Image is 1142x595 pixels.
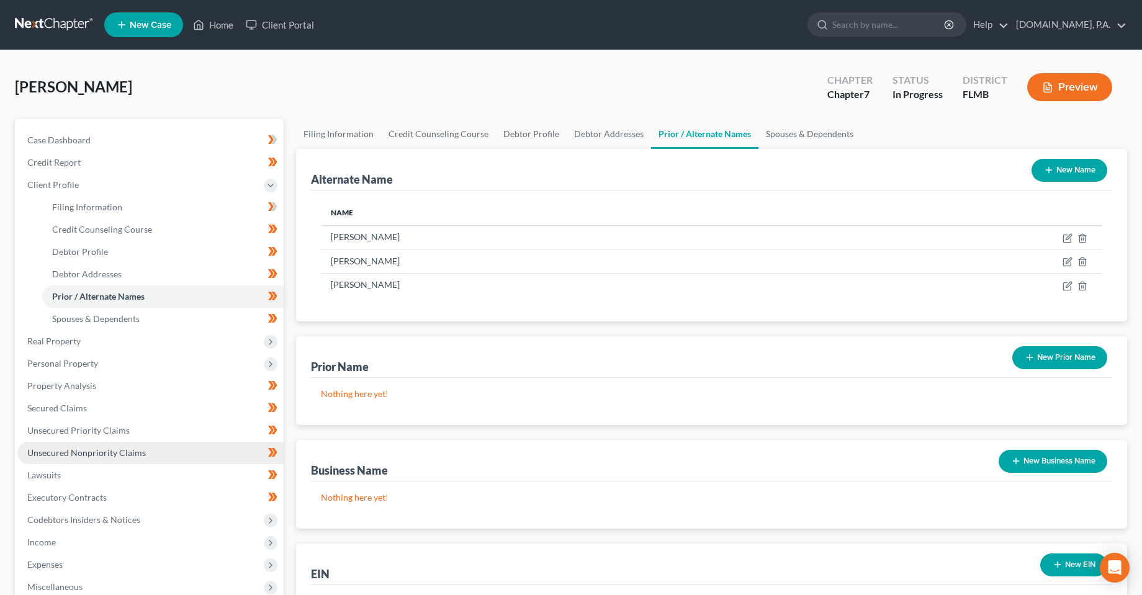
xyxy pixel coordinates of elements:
[27,537,56,547] span: Income
[52,202,122,212] span: Filing Information
[42,196,284,218] a: Filing Information
[27,403,87,413] span: Secured Claims
[52,246,108,257] span: Debtor Profile
[17,151,284,174] a: Credit Report
[187,14,240,36] a: Home
[651,119,758,149] a: Prior / Alternate Names
[27,492,107,503] span: Executory Contracts
[311,463,388,478] div: Business Name
[27,358,98,369] span: Personal Property
[17,397,284,419] a: Secured Claims
[27,447,146,458] span: Unsecured Nonpriority Claims
[17,375,284,397] a: Property Analysis
[17,486,284,509] a: Executory Contracts
[321,388,1102,400] p: Nothing here yet!
[864,88,870,100] span: 7
[27,514,140,525] span: Codebtors Insiders & Notices
[240,14,320,36] a: Client Portal
[321,491,1102,504] p: Nothing here yet!
[311,359,369,374] div: Prior Name
[42,263,284,285] a: Debtor Addresses
[496,119,567,149] a: Debtor Profile
[27,336,81,346] span: Real Property
[1027,73,1112,101] button: Preview
[1100,553,1130,583] div: Open Intercom Messenger
[17,464,284,486] a: Lawsuits
[42,218,284,241] a: Credit Counseling Course
[27,135,91,145] span: Case Dashboard
[832,13,946,36] input: Search by name...
[17,419,284,442] a: Unsecured Priority Claims
[1040,553,1107,576] button: New EIN
[1010,14,1126,36] a: [DOMAIN_NAME], P.A.
[52,291,145,302] span: Prior / Alternate Names
[17,442,284,464] a: Unsecured Nonpriority Claims
[321,273,822,297] td: [PERSON_NAME]
[52,224,152,235] span: Credit Counseling Course
[52,269,122,279] span: Debtor Addresses
[17,129,284,151] a: Case Dashboard
[42,241,284,263] a: Debtor Profile
[311,172,393,187] div: Alternate Name
[27,157,81,168] span: Credit Report
[52,313,140,324] span: Spouses & Dependents
[311,566,330,581] div: EIN
[27,581,83,592] span: Miscellaneous
[42,285,284,308] a: Prior / Alternate Names
[963,87,1007,102] div: FLMB
[27,425,130,436] span: Unsecured Priority Claims
[15,78,132,96] span: [PERSON_NAME]
[999,450,1107,473] button: New Business Name
[827,87,873,102] div: Chapter
[1012,346,1107,369] button: New Prior Name
[130,20,171,30] span: New Case
[42,308,284,330] a: Spouses & Dependents
[27,179,79,190] span: Client Profile
[321,249,822,273] td: [PERSON_NAME]
[27,559,63,570] span: Expenses
[892,73,943,87] div: Status
[892,87,943,102] div: In Progress
[758,119,861,149] a: Spouses & Dependents
[381,119,496,149] a: Credit Counseling Course
[27,380,96,391] span: Property Analysis
[967,14,1009,36] a: Help
[321,225,822,249] td: [PERSON_NAME]
[321,200,822,225] th: Name
[567,119,651,149] a: Debtor Addresses
[1032,159,1107,182] button: New Name
[27,470,61,480] span: Lawsuits
[963,73,1007,87] div: District
[296,119,381,149] a: Filing Information
[827,73,873,87] div: Chapter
